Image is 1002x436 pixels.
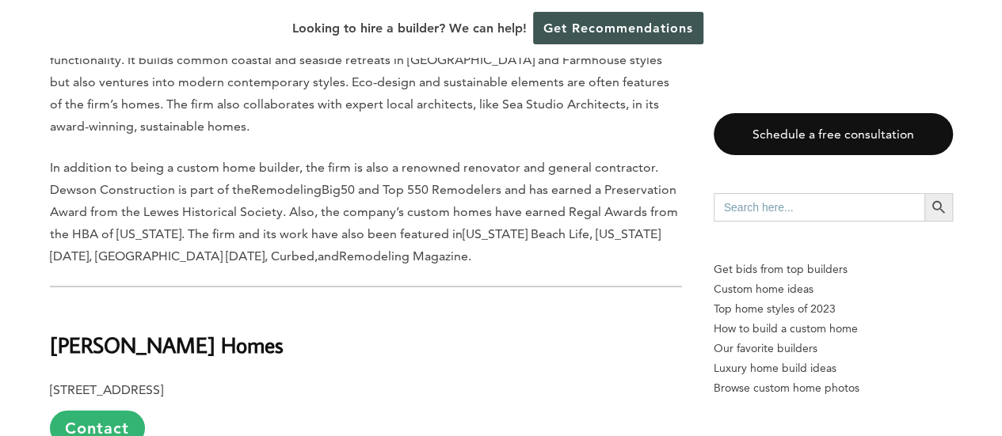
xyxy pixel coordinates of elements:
[339,248,471,263] span: Remodeling Magazine.
[50,331,284,358] b: [PERSON_NAME] Homes
[714,339,953,358] a: Our favorite builders
[714,260,953,279] p: Get bids from top builders
[533,12,703,44] a: Get Recommendations
[923,357,983,417] iframe: Drift Widget Chat Controller
[50,30,669,134] span: The firm’s homes and spaces are an ideal mix of modern technology, traditional silhouettes, and h...
[714,193,924,222] input: Search here...
[714,319,953,339] a: How to build a custom home
[50,182,678,241] span: Big50 and Top 550 Remodelers and has earned a Preservation Award from the Lewes Historical Societ...
[714,279,953,299] a: Custom home ideas
[714,358,953,378] a: Luxury home build ideas
[714,299,953,319] a: Top home styles of 2023
[50,160,658,197] span: In addition to being a custom home builder, the firm is also a renowned renovator and general con...
[714,113,953,155] a: Schedule a free consultation
[251,182,322,197] span: Remodeling
[930,199,947,216] svg: Search
[50,382,163,397] b: [STREET_ADDRESS]
[318,248,339,263] span: and
[714,378,953,398] a: Browse custom home photos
